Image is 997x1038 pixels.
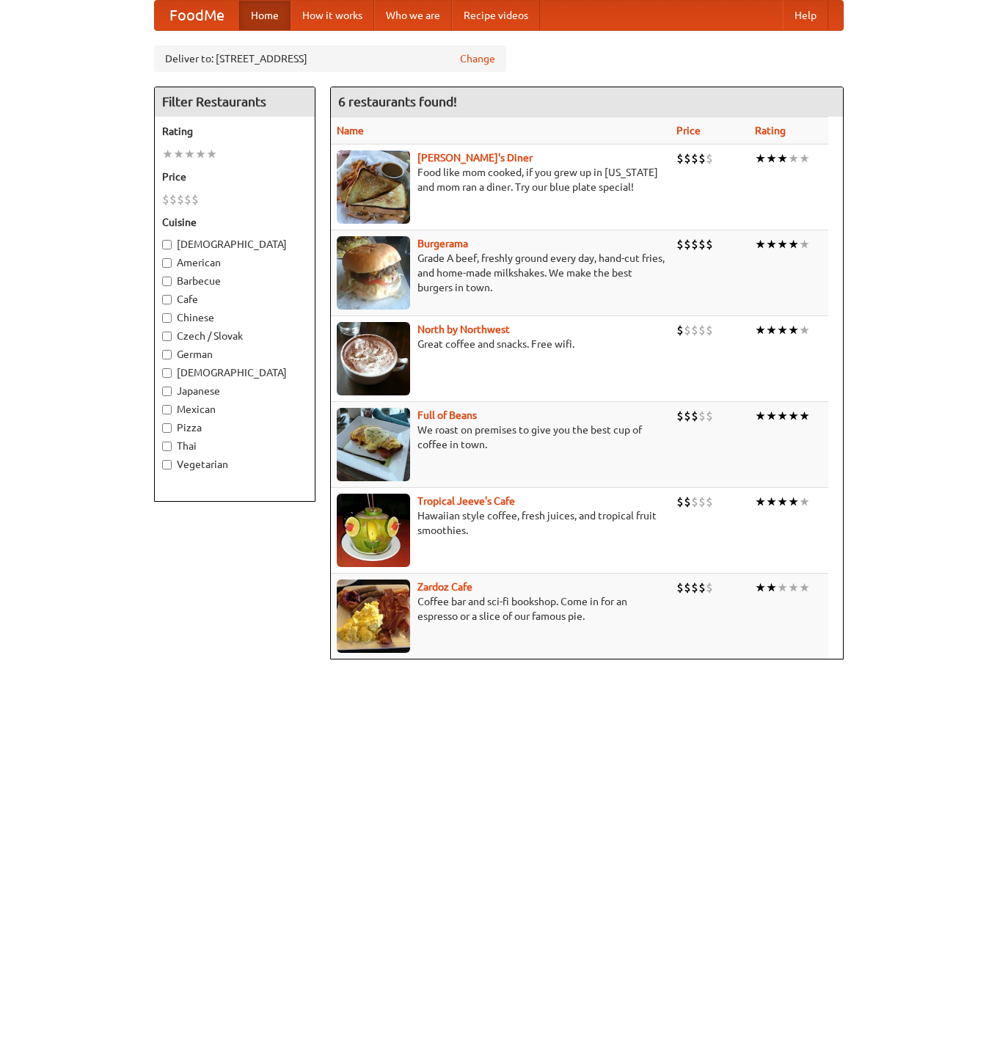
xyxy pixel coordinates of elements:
[417,152,533,164] a: [PERSON_NAME]'s Diner
[417,324,510,335] a: North by Northwest
[155,87,315,117] h4: Filter Restaurants
[162,365,307,380] label: [DEMOGRAPHIC_DATA]
[162,240,172,249] input: [DEMOGRAPHIC_DATA]
[799,494,810,510] li: ★
[755,125,786,136] a: Rating
[162,332,172,341] input: Czech / Slovak
[755,236,766,252] li: ★
[162,169,307,184] h5: Price
[706,150,713,167] li: $
[452,1,540,30] a: Recipe videos
[162,292,307,307] label: Cafe
[337,580,410,653] img: zardoz.jpg
[162,215,307,230] h5: Cuisine
[788,408,799,424] li: ★
[766,236,777,252] li: ★
[162,405,172,414] input: Mexican
[162,255,307,270] label: American
[777,322,788,338] li: ★
[777,236,788,252] li: ★
[691,150,698,167] li: $
[788,322,799,338] li: ★
[755,150,766,167] li: ★
[162,420,307,435] label: Pizza
[766,580,777,596] li: ★
[162,350,172,359] input: German
[184,146,195,162] li: ★
[191,191,199,208] li: $
[706,580,713,596] li: $
[676,322,684,338] li: $
[684,150,691,167] li: $
[777,408,788,424] li: ★
[162,329,307,343] label: Czech / Slovak
[337,125,364,136] a: Name
[676,236,684,252] li: $
[684,322,691,338] li: $
[162,423,172,433] input: Pizza
[788,150,799,167] li: ★
[162,295,172,304] input: Cafe
[162,237,307,252] label: [DEMOGRAPHIC_DATA]
[177,191,184,208] li: $
[337,594,665,624] p: Coffee bar and sci-fi bookshop. Come in for an espresso or a slice of our famous pie.
[777,150,788,167] li: ★
[162,384,307,398] label: Japanese
[417,238,468,249] a: Burgerama
[698,322,706,338] li: $
[337,150,410,224] img: sallys.jpg
[162,439,307,453] label: Thai
[684,580,691,596] li: $
[684,408,691,424] li: $
[338,95,457,109] ng-pluralize: 6 restaurants found!
[684,494,691,510] li: $
[169,191,177,208] li: $
[162,387,172,396] input: Japanese
[162,442,172,451] input: Thai
[337,322,410,395] img: north.jpg
[195,146,206,162] li: ★
[766,494,777,510] li: ★
[766,322,777,338] li: ★
[799,408,810,424] li: ★
[755,408,766,424] li: ★
[755,580,766,596] li: ★
[698,408,706,424] li: $
[417,495,515,507] a: Tropical Jeeve's Cafe
[676,580,684,596] li: $
[706,322,713,338] li: $
[799,580,810,596] li: ★
[173,146,184,162] li: ★
[799,322,810,338] li: ★
[162,310,307,325] label: Chinese
[162,457,307,472] label: Vegetarian
[337,165,665,194] p: Food like mom cooked, if you grew up in [US_STATE] and mom ran a diner. Try our blue plate special!
[239,1,291,30] a: Home
[698,494,706,510] li: $
[684,236,691,252] li: $
[691,408,698,424] li: $
[698,236,706,252] li: $
[788,236,799,252] li: ★
[788,580,799,596] li: ★
[162,191,169,208] li: $
[755,494,766,510] li: ★
[766,408,777,424] li: ★
[162,124,307,139] h5: Rating
[337,494,410,567] img: jeeves.jpg
[417,581,472,593] a: Zardoz Cafe
[691,580,698,596] li: $
[162,347,307,362] label: German
[206,146,217,162] li: ★
[676,125,701,136] a: Price
[162,258,172,268] input: American
[417,409,477,421] a: Full of Beans
[755,322,766,338] li: ★
[162,368,172,378] input: [DEMOGRAPHIC_DATA]
[337,508,665,538] p: Hawaiian style coffee, fresh juices, and tropical fruit smoothies.
[337,236,410,310] img: burgerama.jpg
